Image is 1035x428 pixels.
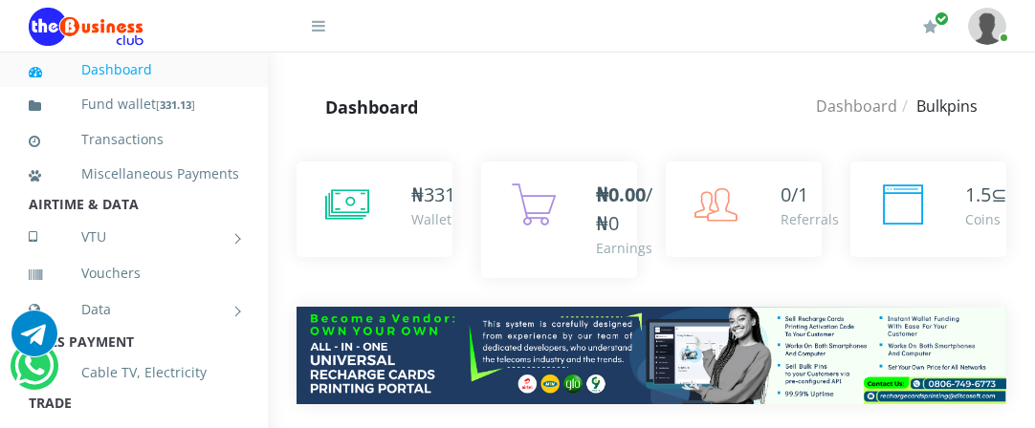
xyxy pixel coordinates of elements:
[325,96,418,118] strong: Dashboard
[29,8,143,46] img: Logo
[481,161,637,278] a: ₦0.00/₦0 Earnings
[29,351,239,395] a: Cable TV, Electricity
[411,209,455,229] div: Wallet
[968,8,1006,45] img: User
[596,238,652,258] div: Earnings
[29,251,239,295] a: Vouchers
[297,161,452,257] a: ₦331 Wallet
[965,209,1007,229] div: Coins
[781,209,839,229] div: Referrals
[816,96,897,117] a: Dashboard
[897,95,978,118] li: Bulkpins
[29,213,239,261] a: VTU
[160,97,191,112] b: 331.13
[596,182,652,236] span: /₦0
[297,307,1006,404] img: multitenant_rcp.png
[29,118,239,161] a: Transactions
[156,97,195,112] small: [ ]
[424,182,455,207] span: 331
[29,286,239,333] a: Data
[411,181,455,209] div: ₦
[923,19,937,34] i: Renew/Upgrade Subscription
[29,152,239,196] a: Miscellaneous Payments
[666,161,822,257] a: 0/1 Referrals
[14,357,54,389] a: Chat for support
[11,325,57,356] a: Chat for support
[29,48,239,92] a: Dashboard
[29,82,239,127] a: Fund wallet[331.13]
[781,182,808,207] span: 0/1
[965,181,1007,209] div: ⊆
[596,182,646,207] b: ₦0.00
[935,11,949,26] span: Renew/Upgrade Subscription
[965,182,991,207] span: 1.5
